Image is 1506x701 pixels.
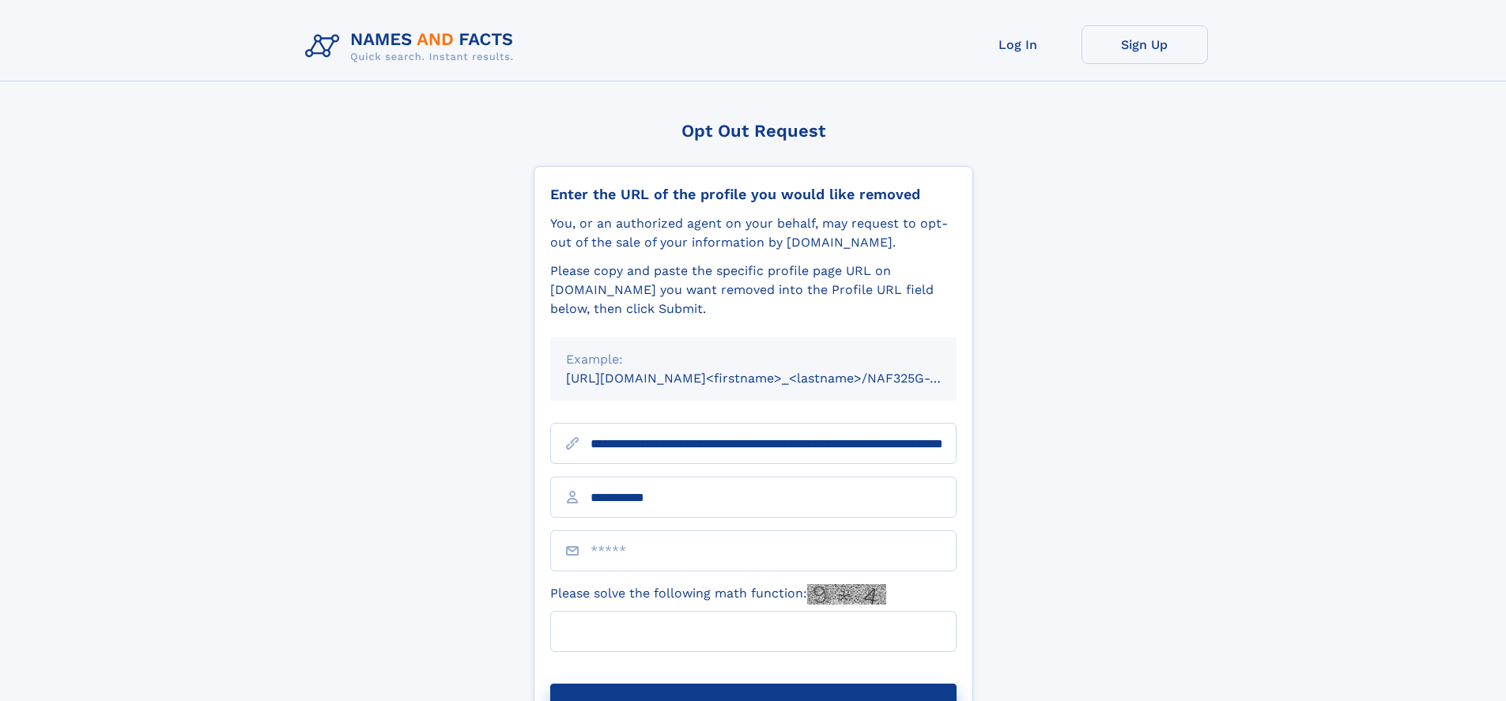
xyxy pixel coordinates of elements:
img: Logo Names and Facts [299,25,527,68]
label: Please solve the following math function: [550,584,886,605]
div: You, or an authorized agent on your behalf, may request to opt-out of the sale of your informatio... [550,214,957,252]
div: Opt Out Request [534,121,973,141]
a: Sign Up [1081,25,1208,64]
div: Enter the URL of the profile you would like removed [550,186,957,203]
small: [URL][DOMAIN_NAME]<firstname>_<lastname>/NAF325G-xxxxxxxx [566,371,987,386]
div: Example: [566,350,941,369]
a: Log In [955,25,1081,64]
div: Please copy and paste the specific profile page URL on [DOMAIN_NAME] you want removed into the Pr... [550,262,957,318]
